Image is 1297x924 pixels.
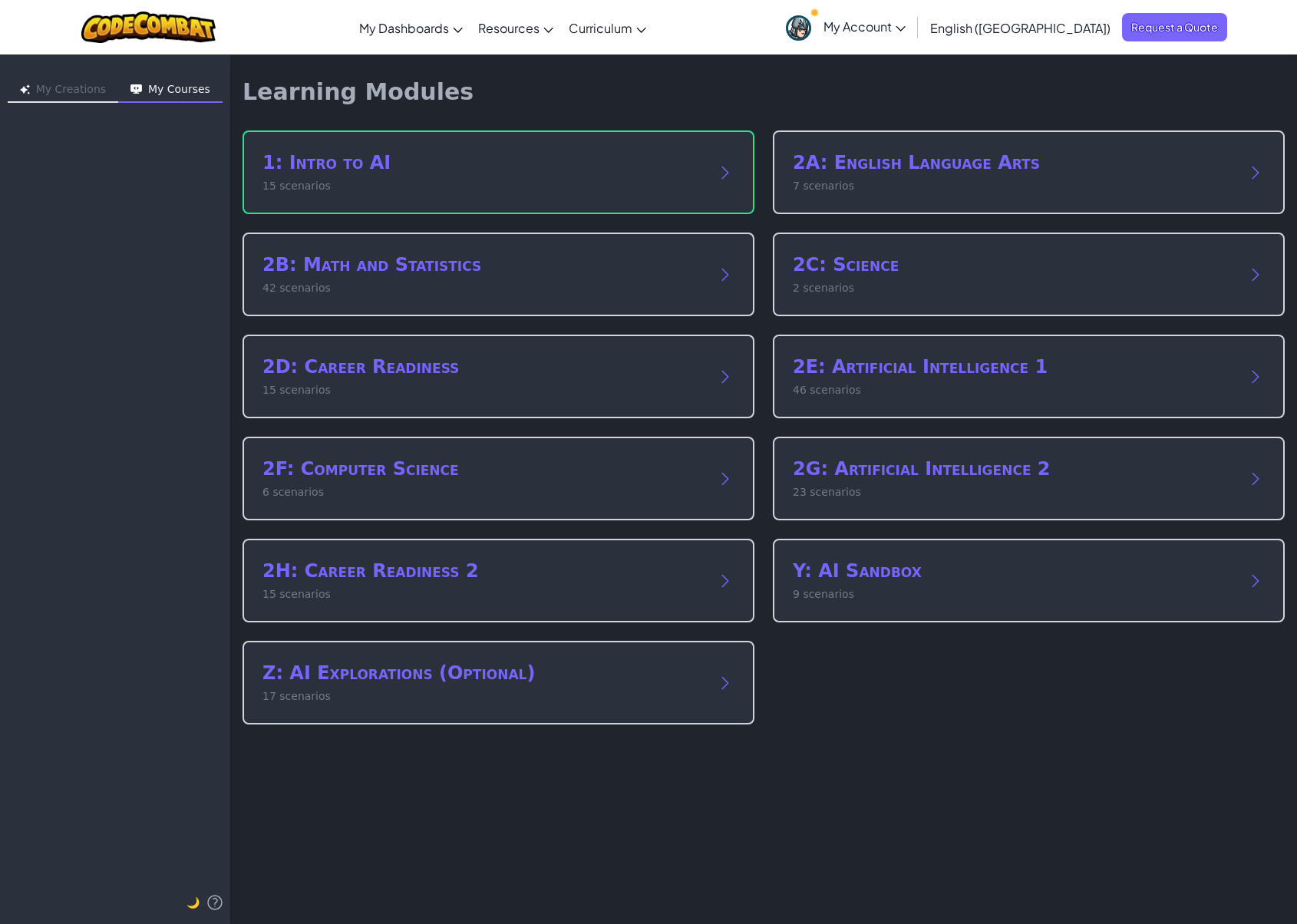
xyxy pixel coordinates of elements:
[262,586,704,602] p: 15 scenarios
[793,252,1234,277] h2: 2C: Science
[793,457,1234,481] h2: 2G: Artificial Intelligence 2
[778,3,913,51] a: My Account
[793,355,1234,379] h2: 2E: Artificial Intelligence 1
[793,178,1234,194] p: 7 scenarios
[793,586,1234,602] p: 9 scenarios
[8,78,118,103] button: My Creations
[470,7,561,48] a: Resources
[793,559,1234,583] h2: Y: AI Sandbox
[20,84,30,94] img: Icon
[262,178,704,194] p: 15 scenarios
[1122,13,1227,41] a: Request a Quote
[262,457,704,481] h2: 2F: Computer Science
[823,18,906,35] span: My Account
[262,150,704,175] h2: 1: Intro to AI
[81,12,216,43] img: CodeCombat logo
[186,896,200,909] span: 🌙
[793,150,1234,175] h2: 2A: English Language Arts
[262,484,704,500] p: 6 scenarios
[786,15,811,41] img: avatar
[793,382,1234,398] p: 46 scenarios
[922,7,1118,48] a: English ([GEOGRAPHIC_DATA])
[243,78,474,106] h1: Learning Modules
[478,20,540,36] span: Resources
[793,484,1234,500] p: 23 scenarios
[930,20,1111,36] span: English ([GEOGRAPHIC_DATA])
[793,280,1234,296] p: 2 scenarios
[262,559,704,583] h2: 2H: Career Readiness 2
[359,20,449,36] span: My Dashboards
[351,7,470,48] a: My Dashboards
[262,252,704,277] h2: 2B: Math and Statistics
[561,7,654,48] a: Curriculum
[262,280,704,296] p: 42 scenarios
[569,20,632,36] span: Curriculum
[262,355,704,379] h2: 2D: Career Readiness
[262,382,704,398] p: 15 scenarios
[118,78,223,103] button: My Courses
[186,893,200,912] button: 🌙
[130,84,142,94] img: Icon
[262,661,704,685] h2: Z: AI Explorations (Optional)
[262,688,704,705] p: 17 scenarios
